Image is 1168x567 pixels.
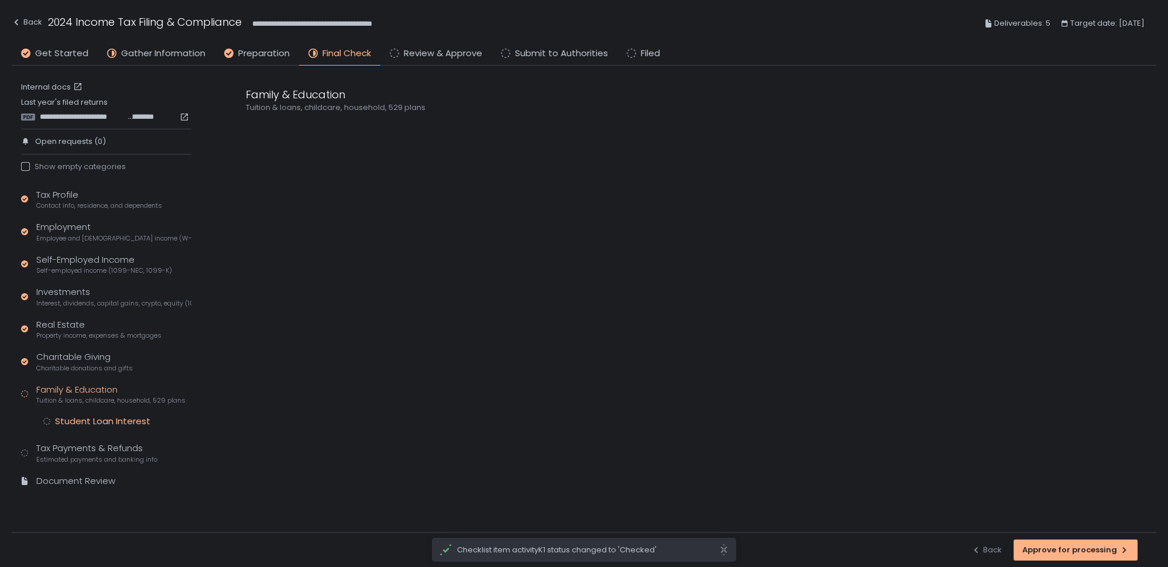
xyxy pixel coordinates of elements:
div: Back [12,15,42,29]
div: Investments [36,286,191,308]
div: Charitable Giving [36,350,133,373]
span: Final Check [322,47,371,60]
span: Filed [641,47,660,60]
span: Self-employed income (1099-NEC, 1099-K) [36,266,172,275]
span: Preparation [238,47,290,60]
div: Back [971,545,1002,555]
span: Open requests (0) [35,136,106,147]
div: Family & Education [36,383,185,406]
span: Review & Approve [404,47,482,60]
div: Document Review [36,475,115,488]
span: Gather Information [121,47,205,60]
div: Tax Payments & Refunds [36,442,157,464]
div: Self-Employed Income [36,253,172,276]
span: Contact info, residence, and dependents [36,201,162,210]
span: Submit to Authorities [515,47,608,60]
span: Checklist item activityK1 status changed to 'Checked' [457,545,719,555]
button: Approve for processing [1014,539,1138,561]
h1: 2024 Income Tax Filing & Compliance [48,14,242,30]
span: Deliverables: 5 [994,16,1050,30]
span: Target date: [DATE] [1070,16,1145,30]
span: Estimated payments and banking info [36,455,157,464]
div: Family & Education [246,87,808,102]
span: Tuition & loans, childcare, household, 529 plans [36,396,185,405]
span: Get Started [35,47,88,60]
button: Back [12,14,42,33]
div: Tuition & loans, childcare, household, 529 plans [246,102,808,113]
span: Property income, expenses & mortgages [36,331,162,340]
span: Employee and [DEMOGRAPHIC_DATA] income (W-2s) [36,234,191,243]
div: Real Estate [36,318,162,341]
div: Student Loan Interest [55,415,150,427]
svg: close [719,544,729,556]
button: Back [971,539,1002,561]
div: Approve for processing [1022,545,1129,555]
div: Tax Profile [36,188,162,211]
div: Last year's filed returns [21,97,191,122]
span: Interest, dividends, capital gains, crypto, equity (1099s, K-1s) [36,299,191,308]
div: Employment [36,221,191,243]
a: Internal docs [21,82,85,92]
span: Charitable donations and gifts [36,364,133,373]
